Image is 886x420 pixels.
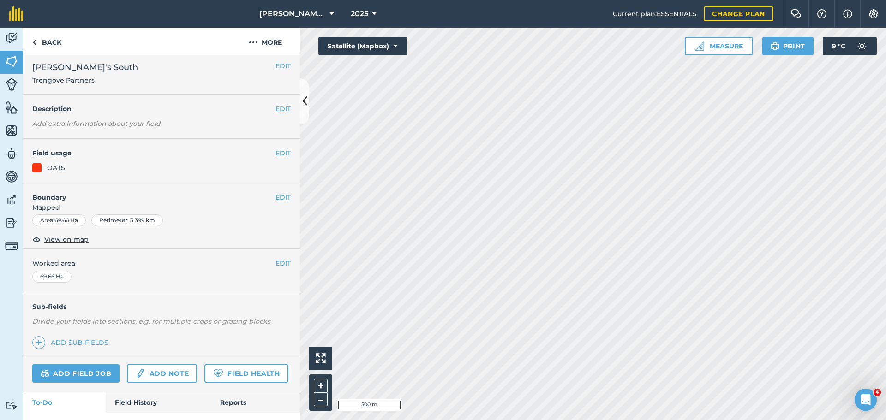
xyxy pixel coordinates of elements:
[695,41,704,51] img: Ruler icon
[23,183,275,202] h4: Boundary
[23,202,300,213] span: Mapped
[32,119,161,128] em: Add extra information about your field
[5,401,18,410] img: svg+xml;base64,PD94bWwgdmVyc2lvbj0iMS4wIiBlbmNvZGluZz0idXRmLTgiPz4KPCEtLSBHZW5lcmF0b3I6IEFkb2JlIE...
[704,6,773,21] a: Change plan
[32,258,291,268] span: Worked area
[32,61,138,74] span: [PERSON_NAME]'s South
[5,147,18,160] img: svg+xml;base64,PD94bWwgdmVyc2lvbj0iMS4wIiBlbmNvZGluZz0idXRmLTgiPz4KPCEtLSBHZW5lcmF0b3I6IEFkb2JlIE...
[318,37,407,55] button: Satellite (Mapbox)
[32,76,138,85] span: Trengove Partners
[106,392,210,413] a: Field History
[32,148,275,158] h4: Field usage
[32,214,86,226] div: Area : 69.66 Ha
[351,8,368,19] span: 2025
[685,37,753,55] button: Measure
[5,101,18,114] img: svg+xml;base64,PHN2ZyB4bWxucz0iaHR0cDovL3d3dy53My5vcmcvMjAwMC9zdmciIHdpZHRoPSI1NiIgaGVpZ2h0PSI2MC...
[36,337,42,348] img: svg+xml;base64,PHN2ZyB4bWxucz0iaHR0cDovL3d3dy53My5vcmcvMjAwMC9zdmciIHdpZHRoPSIxNCIgaGVpZ2h0PSIyNC...
[5,216,18,230] img: svg+xml;base64,PD94bWwgdmVyc2lvbj0iMS4wIiBlbmNvZGluZz0idXRmLTgiPz4KPCEtLSBHZW5lcmF0b3I6IEFkb2JlIE...
[832,37,845,55] span: 9 ° C
[5,124,18,137] img: svg+xml;base64,PHN2ZyB4bWxucz0iaHR0cDovL3d3dy53My5vcmcvMjAwMC9zdmciIHdpZHRoPSI1NiIgaGVpZ2h0PSI2MC...
[32,234,41,245] img: svg+xml;base64,PHN2ZyB4bWxucz0iaHR0cDovL3d3dy53My5vcmcvMjAwMC9zdmciIHdpZHRoPSIxOCIgaGVpZ2h0PSIyNC...
[47,163,65,173] div: OATS
[5,239,18,252] img: svg+xml;base64,PD94bWwgdmVyc2lvbj0iMS4wIiBlbmNvZGluZz0idXRmLTgiPz4KPCEtLSBHZW5lcmF0b3I6IEFkb2JlIE...
[771,41,779,52] img: svg+xml;base64,PHN2ZyB4bWxucz0iaHR0cDovL3d3dy53My5vcmcvMjAwMC9zdmciIHdpZHRoPSIxOSIgaGVpZ2h0PSIyNC...
[816,9,827,18] img: A question mark icon
[211,392,300,413] a: Reports
[23,28,71,55] a: Back
[259,8,326,19] span: [PERSON_NAME] ASAHI PADDOCKS
[91,214,163,226] div: Perimeter : 3.399 km
[5,193,18,207] img: svg+xml;base64,PD94bWwgdmVyc2lvbj0iMS4wIiBlbmNvZGluZz0idXRmLTgiPz4KPCEtLSBHZW5lcmF0b3I6IEFkb2JlIE...
[613,9,696,19] span: Current plan : ESSENTIALS
[275,192,291,202] button: EDIT
[23,302,300,312] h4: Sub-fields
[127,364,197,383] a: Add note
[204,364,288,383] a: Field Health
[762,37,814,55] button: Print
[275,148,291,158] button: EDIT
[32,234,89,245] button: View on map
[314,379,328,393] button: +
[231,28,300,55] button: More
[5,170,18,183] img: svg+xml;base64,PD94bWwgdmVyc2lvbj0iMS4wIiBlbmNvZGluZz0idXRmLTgiPz4KPCEtLSBHZW5lcmF0b3I6IEFkb2JlIE...
[275,61,291,71] button: EDIT
[823,37,877,55] button: 9 °C
[275,104,291,114] button: EDIT
[32,104,291,114] h4: Description
[853,37,871,55] img: svg+xml;base64,PD94bWwgdmVyc2lvbj0iMS4wIiBlbmNvZGluZz0idXRmLTgiPz4KPCEtLSBHZW5lcmF0b3I6IEFkb2JlIE...
[843,8,852,19] img: svg+xml;base64,PHN2ZyB4bWxucz0iaHR0cDovL3d3dy53My5vcmcvMjAwMC9zdmciIHdpZHRoPSIxNyIgaGVpZ2h0PSIxNy...
[32,37,36,48] img: svg+xml;base64,PHN2ZyB4bWxucz0iaHR0cDovL3d3dy53My5vcmcvMjAwMC9zdmciIHdpZHRoPSI5IiBoZWlnaHQ9IjI0Ii...
[135,368,145,379] img: svg+xml;base64,PD94bWwgdmVyc2lvbj0iMS4wIiBlbmNvZGluZz0idXRmLTgiPz4KPCEtLSBHZW5lcmF0b3I6IEFkb2JlIE...
[790,9,802,18] img: Two speech bubbles overlapping with the left bubble in the forefront
[32,364,120,383] a: Add field job
[41,368,49,379] img: svg+xml;base64,PD94bWwgdmVyc2lvbj0iMS4wIiBlbmNvZGluZz0idXRmLTgiPz4KPCEtLSBHZW5lcmF0b3I6IEFkb2JlIE...
[249,37,258,48] img: svg+xml;base64,PHN2ZyB4bWxucz0iaHR0cDovL3d3dy53My5vcmcvMjAwMC9zdmciIHdpZHRoPSIyMCIgaGVpZ2h0PSIyNC...
[32,336,112,349] a: Add sub-fields
[9,6,23,21] img: fieldmargin Logo
[32,317,270,325] em: Divide your fields into sections, e.g. for multiple crops or grazing blocks
[316,353,326,363] img: Four arrows, one pointing top left, one top right, one bottom right and the last bottom left
[44,234,89,244] span: View on map
[32,271,72,283] div: 69.66 Ha
[5,54,18,68] img: svg+xml;base64,PHN2ZyB4bWxucz0iaHR0cDovL3d3dy53My5vcmcvMjAwMC9zdmciIHdpZHRoPSI1NiIgaGVpZ2h0PSI2MC...
[275,258,291,268] button: EDIT
[314,393,328,406] button: –
[5,78,18,91] img: svg+xml;base64,PD94bWwgdmVyc2lvbj0iMS4wIiBlbmNvZGluZz0idXRmLTgiPz4KPCEtLSBHZW5lcmF0b3I6IEFkb2JlIE...
[23,392,106,413] a: To-Do
[5,31,18,45] img: svg+xml;base64,PD94bWwgdmVyc2lvbj0iMS4wIiBlbmNvZGluZz0idXRmLTgiPz4KPCEtLSBHZW5lcmF0b3I6IEFkb2JlIE...
[874,389,881,396] span: 4
[868,9,879,18] img: A cog icon
[855,389,877,411] iframe: Intercom live chat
